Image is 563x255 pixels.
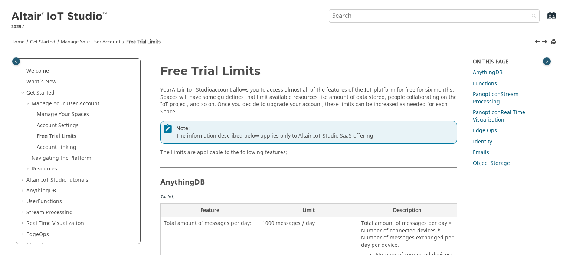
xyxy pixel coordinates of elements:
a: Welcome [26,67,49,75]
a: Account Linking [37,143,76,151]
div: On this page [473,58,547,66]
a: Navigating the Platform [32,154,91,162]
span: Collapse Manage Your User Account [26,100,32,107]
span: Altair IoT Studio [26,176,66,184]
span: . [173,194,174,200]
th: Description [358,204,457,217]
h1: Free Trial Limits [160,64,457,77]
a: Free Trial Limits [126,39,161,45]
a: Manage Your Spaces [37,110,89,118]
a: PanopticonReal Time Visualization [473,109,525,124]
button: Toggle publishing table of content [12,57,20,65]
a: Manage Your User Account [61,39,121,45]
input: Search query [329,9,540,23]
p: 2025.1 [11,23,108,30]
span: Expand UserFunctions [20,198,26,205]
span: Table [160,194,174,200]
span: Functions [38,198,62,205]
a: Account Settings [37,122,79,129]
button: Toggle topic table of content [543,57,551,65]
span: Expand EdgeOps [20,231,26,238]
span: Expand Real Time Visualization [20,220,26,227]
p: The Limits are applicable to the following features: [160,149,457,156]
a: Object Storage [473,159,510,167]
div: Your account allows you to access almost all of the features of the IoT platform for free for six... [160,86,457,144]
div: The information described below applies only to Altair IoT Studio SaaS offering. [160,121,457,144]
a: Previous topic: Account Settings [535,38,541,47]
span: Expand Altair IoT StudioTutorials [20,176,26,184]
a: Go to index terms page [536,15,552,23]
a: Get Started [26,89,55,97]
span: Expand Stream Processing [20,209,26,216]
span: Panopticon [473,90,501,98]
a: Stream Processing [26,209,73,216]
a: EdgeOps [26,231,49,238]
a: Marketplace [26,241,57,249]
a: What's New [26,78,56,86]
a: Get Started [30,39,55,45]
a: Free Trial Limits [37,132,76,140]
h2: AnythingDB [160,167,457,190]
a: Next topic: Account Linking [543,38,549,47]
span: 1 [171,194,173,200]
a: AnythingDB [26,187,56,195]
span: Panopticon [473,109,501,116]
a: AnythingDB [473,69,503,76]
th: Feature [161,204,259,217]
a: PanopticonStream Processing [473,90,518,106]
a: Home [11,39,24,45]
a: Resources [32,165,57,173]
span: Expand Resources [26,165,32,173]
img: Altair IoT Studio [11,11,108,23]
a: Emails [473,149,489,156]
th: Limit [259,204,358,217]
a: Functions [473,80,497,87]
a: Altair IoT StudioTutorials [26,176,88,184]
span: Altair IoT Studio [172,86,212,94]
a: Manage Your User Account [32,100,99,107]
button: Search [522,9,543,24]
span: Collapse Get Started [20,89,26,97]
a: Real Time Visualization [26,219,84,227]
span: Expand AnythingDB [20,187,26,195]
button: Print this page [551,37,557,47]
a: Edge Ops [473,127,497,135]
span: Note: [176,125,454,132]
span: Expand Marketplace [20,242,26,249]
a: UserFunctions [26,198,62,205]
a: Identity [473,138,492,146]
